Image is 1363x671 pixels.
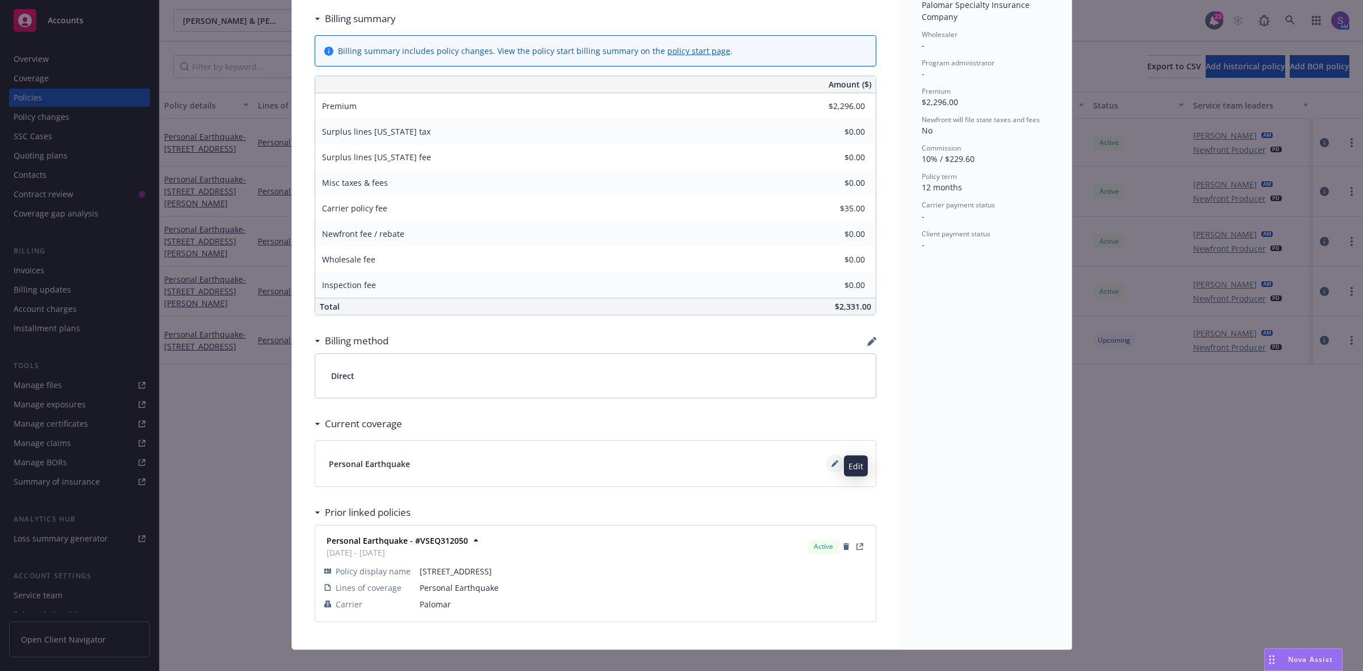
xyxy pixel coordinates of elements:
span: - [922,68,925,79]
span: Palomar [420,598,867,610]
span: Newfront will file state taxes and fees [922,115,1040,124]
span: [STREET_ADDRESS] [420,565,867,577]
span: $2,296.00 [922,97,958,107]
span: Policy term [922,172,957,181]
span: Wholesaler [922,30,958,39]
span: 10% / $229.60 [922,153,975,164]
span: Client payment status [922,229,990,239]
div: Drag to move [1265,649,1279,670]
div: Billing summary [315,11,396,26]
span: - [922,40,925,51]
span: Surplus lines [US_STATE] fee [322,152,431,162]
div: Billing summary includes policy changes. View the policy start billing summary on the . [338,45,733,57]
div: Prior linked policies [315,505,411,520]
span: Inspection fee [322,280,376,290]
span: [DATE] - [DATE] [327,547,468,559]
span: Nova Assist [1288,655,1333,664]
div: Billing method [315,334,388,348]
input: 0.00 [798,174,872,191]
span: Active [812,541,835,552]
input: 0.00 [798,251,872,268]
span: Total [320,301,340,312]
input: 0.00 [798,200,872,217]
h3: Current coverage [325,416,402,431]
span: Personal Earthquake [420,582,867,594]
h3: Billing summary [325,11,396,26]
span: - [922,211,925,222]
span: Premium [322,101,357,111]
span: Amount ($) [829,78,871,90]
span: Policy display name [336,565,411,577]
span: Carrier policy fee [322,203,387,214]
div: Direct [315,354,876,398]
span: Surplus lines [US_STATE] tax [322,126,430,137]
input: 0.00 [798,226,872,243]
strong: Personal Earthquake - #VSEQ312050 [327,535,468,546]
span: Personal Earthquake [329,458,410,470]
input: 0.00 [798,98,872,115]
input: 0.00 [798,277,872,294]
input: 0.00 [798,149,872,166]
span: 12 months [922,182,962,193]
span: $2,331.00 [835,301,871,312]
h3: Billing method [325,334,388,348]
input: 0.00 [798,123,872,140]
span: Lines of coverage [336,582,402,594]
span: Program administrator [922,58,994,68]
span: Carrier payment status [922,200,995,210]
span: Newfront fee / rebate [322,228,404,239]
span: Carrier [336,598,362,610]
span: Misc taxes & fees [322,177,388,188]
a: View Policy [853,540,867,553]
h3: Prior linked policies [325,505,411,520]
button: Nova Assist [1264,648,1343,671]
span: No [922,125,933,136]
span: Premium [922,86,951,96]
span: - [922,239,925,250]
span: Commission [922,143,961,153]
a: policy start page [667,45,730,56]
span: Wholesale fee [322,254,375,265]
div: Current coverage [315,416,402,431]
